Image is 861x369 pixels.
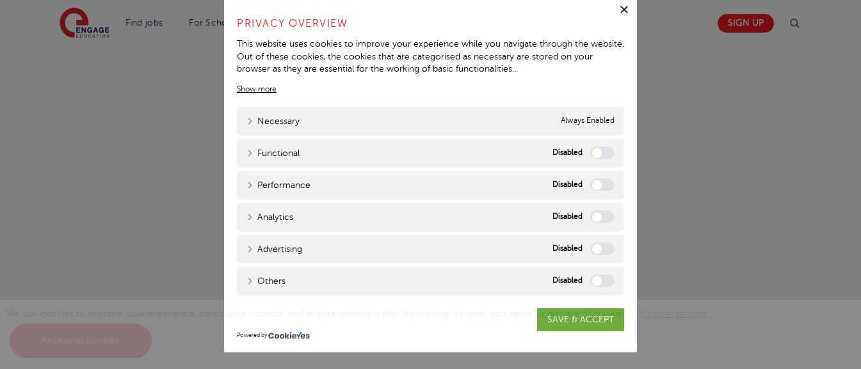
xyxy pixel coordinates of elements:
a: Analytics [246,210,293,224]
a: Advertising [246,242,302,256]
span: Always Enabled [561,114,615,128]
a: Others [246,274,286,288]
a: Cookie settings [641,309,707,318]
a: Accept all cookies [10,324,152,358]
a: Functional [246,146,300,160]
h4: Privacy Overview [237,16,624,31]
div: This website uses cookies to improve your experience while you navigate through the website. Out ... [237,38,624,75]
a: Show more [237,83,277,95]
a: Necessary [246,114,300,128]
span: We use cookies to improve your experience, personalise content, and analyse website traffic. By c... [6,309,720,345]
a: Performance [246,178,310,192]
